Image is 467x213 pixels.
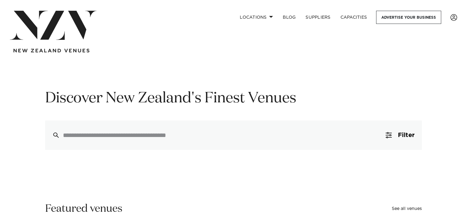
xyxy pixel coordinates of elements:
a: SUPPLIERS [301,11,335,24]
a: See all venues [392,207,422,211]
h1: Discover New Zealand's Finest Venues [45,89,422,108]
a: Locations [235,11,278,24]
a: BLOG [278,11,301,24]
img: nzv-logo.png [10,11,97,40]
button: Filter [378,120,422,150]
img: new-zealand-venues-text.png [14,49,89,53]
a: Capacities [336,11,372,24]
a: Advertise your business [376,11,441,24]
span: Filter [398,132,414,138]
